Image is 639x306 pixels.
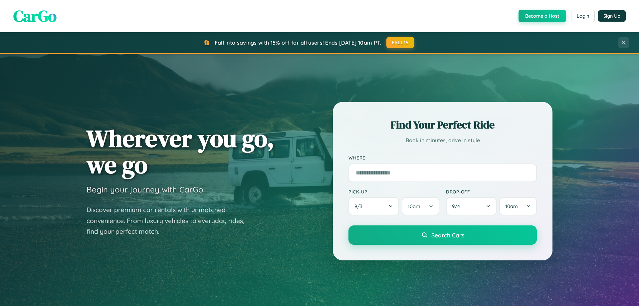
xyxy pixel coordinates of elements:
[598,10,626,22] button: Sign Up
[499,197,537,215] button: 10am
[348,197,399,215] button: 9/3
[431,231,464,239] span: Search Cars
[519,10,566,22] button: Become a Host
[348,118,537,132] h2: Find Your Perfect Ride
[354,203,366,209] span: 9 / 3
[87,204,253,237] p: Discover premium car rentals with unmatched convenience. From luxury vehicles to everyday rides, ...
[348,225,537,245] button: Search Cars
[446,189,537,194] label: Drop-off
[348,155,537,161] label: Where
[87,184,203,194] h3: Begin your journey with CarGo
[452,203,463,209] span: 9 / 4
[386,37,414,48] button: FALL15
[87,125,274,178] h1: Wherever you go, we go
[215,39,381,46] span: Fall into savings with 15% off for all users! Ends [DATE] 10am PT.
[348,189,439,194] label: Pick-up
[13,5,57,27] span: CarGo
[348,136,537,145] p: Book in minutes, drive in style
[408,203,420,209] span: 10am
[446,197,497,215] button: 9/4
[402,197,439,215] button: 10am
[505,203,518,209] span: 10am
[571,10,595,22] button: Login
